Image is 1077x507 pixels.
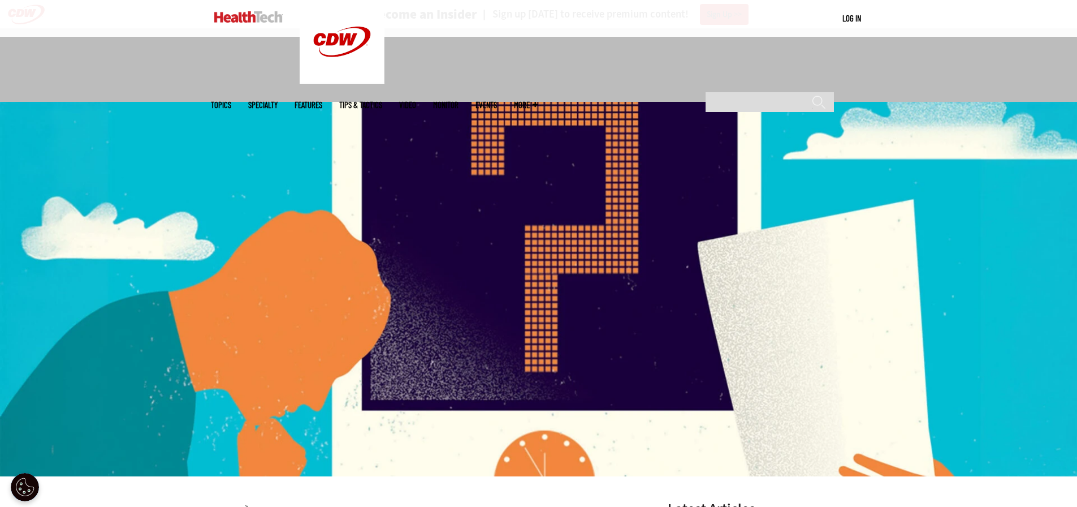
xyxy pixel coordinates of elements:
a: Features [295,101,322,109]
div: Cookie Settings [11,473,39,501]
a: Video [399,101,416,109]
span: Topics [211,101,231,109]
span: More [514,101,538,109]
div: User menu [842,12,861,24]
a: Events [475,101,497,109]
a: MonITor [433,101,459,109]
a: Tips & Tactics [339,101,382,109]
img: Home [214,11,283,23]
button: Open Preferences [11,473,39,501]
a: CDW [300,75,384,87]
a: Log in [842,13,861,23]
span: Specialty [248,101,278,109]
